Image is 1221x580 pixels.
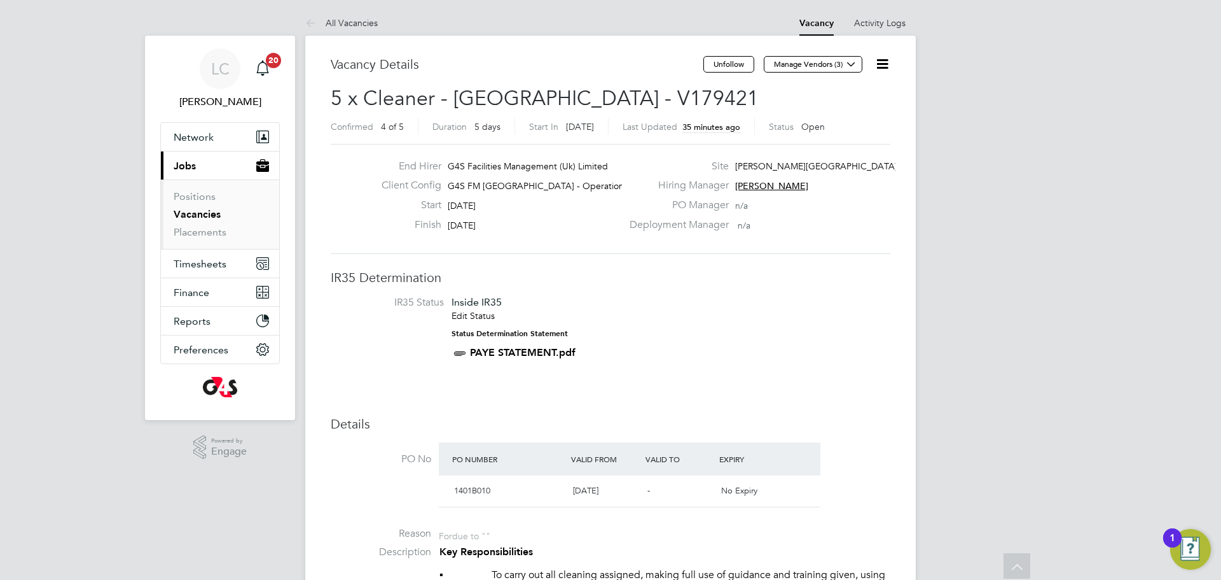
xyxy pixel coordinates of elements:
button: Timesheets [161,250,279,278]
a: Vacancies [174,208,221,220]
button: Network [161,123,279,151]
label: Confirmed [331,121,373,132]
a: Go to home page [160,377,280,397]
span: [DATE] [448,200,476,211]
label: Description [331,546,431,559]
a: LC[PERSON_NAME] [160,48,280,110]
span: G4S FM [GEOGRAPHIC_DATA] - Operational [448,180,630,192]
span: Finance [174,286,209,299]
span: Preferences [174,344,228,356]
span: [DATE] [448,220,476,231]
span: Powered by [211,435,247,446]
button: Unfollow [703,56,754,73]
button: Reports [161,307,279,335]
button: Open Resource Center, 1 new notification [1170,529,1211,570]
img: g4s-logo-retina.png [203,377,237,397]
span: Timesheets [174,258,226,270]
nav: Main navigation [145,36,295,420]
label: End Hirer [371,160,441,173]
div: 1 [1169,538,1175,555]
span: Engage [211,446,247,457]
div: For due to "" [439,527,490,542]
label: Start [371,199,441,212]
h3: IR35 Determination [331,269,890,286]
button: Jobs [161,152,279,180]
span: 1401B010 [454,485,490,496]
strong: Status Determination Statement [452,329,568,338]
strong: Key Responsibilities [439,546,533,558]
a: Vacancy [799,18,834,29]
label: PO No [331,453,431,466]
label: Duration [432,121,467,132]
div: Jobs [161,180,279,249]
label: Hiring Manager [622,179,729,192]
span: [DATE] [573,485,598,496]
label: Deployment Manager [622,218,729,232]
button: Preferences [161,336,279,364]
span: [DATE] [566,121,594,132]
a: Positions [174,190,216,202]
span: Jobs [174,160,196,172]
a: Placements [174,226,226,238]
div: Valid To [642,448,717,470]
span: [PERSON_NAME][GEOGRAPHIC_DATA] [735,160,897,172]
span: No Expiry [721,485,757,496]
div: Valid From [568,448,642,470]
span: n/a [738,220,750,231]
label: IR35 Status [343,296,444,309]
span: G4S Facilities Management (Uk) Limited [448,160,608,172]
a: Powered byEngage [193,435,247,460]
label: Last Updated [623,121,677,132]
button: Manage Vendors (3) [764,56,862,73]
div: PO Number [449,448,568,470]
span: 35 minutes ago [682,122,740,132]
a: PAYE STATEMENT.pdf [470,346,576,358]
a: Edit Status [452,310,495,322]
span: LC [211,60,230,77]
span: Reports [174,315,210,327]
label: Client Config [371,179,441,192]
span: 5 x Cleaner - [GEOGRAPHIC_DATA] - V179421 [331,86,759,111]
span: Open [801,121,825,132]
button: Finance [161,278,279,306]
span: n/a [735,200,748,211]
h3: Vacancy Details [331,56,703,73]
span: 5 days [474,121,500,132]
span: - [647,485,650,496]
div: Expiry [716,448,790,470]
label: Reason [331,527,431,541]
span: [PERSON_NAME] [735,180,808,192]
span: 20 [266,53,281,68]
label: Finish [371,218,441,232]
span: Network [174,131,214,143]
a: Activity Logs [854,17,906,29]
a: All Vacancies [305,17,378,29]
span: Inside IR35 [452,296,502,308]
label: Status [769,121,794,132]
span: 4 of 5 [381,121,404,132]
h3: Details [331,416,890,432]
label: PO Manager [622,199,729,212]
a: 20 [250,48,275,89]
span: Lilingxi Chen [160,94,280,110]
label: Start In [529,121,558,132]
label: Site [622,160,729,173]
